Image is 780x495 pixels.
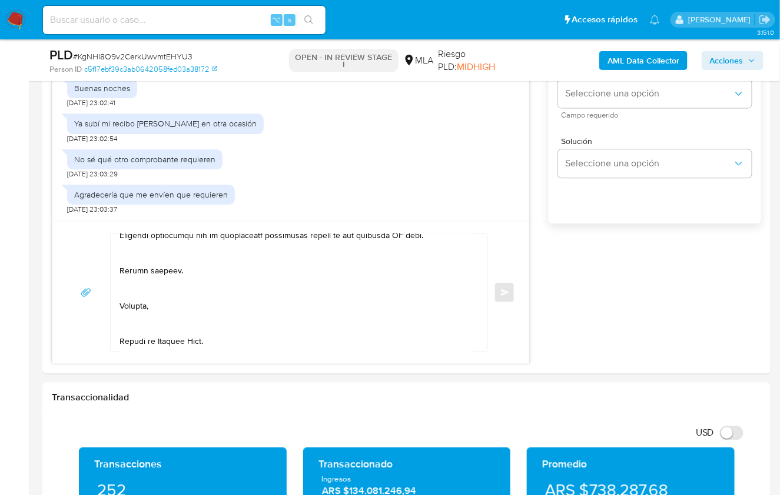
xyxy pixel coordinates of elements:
[67,98,115,108] span: [DATE] 23:02:41
[52,392,761,403] h1: Transaccionalidad
[74,154,215,165] div: No sé qué otro comprobante requieren
[558,149,752,178] button: Seleccione una opción
[67,205,117,214] span: [DATE] 23:03:37
[74,118,257,129] div: Ya subí mi recibo [PERSON_NAME] en otra ocasión
[688,14,755,25] p: jian.marin@mercadolibre.com
[558,79,752,108] button: Seleccione una opción
[272,14,281,25] span: ⌥
[49,64,82,75] b: Person ID
[565,88,733,99] span: Seleccione una opción
[289,49,399,72] p: OPEN - IN REVIEW STAGE I
[74,189,228,200] div: Agradecería que me envíen que requieren
[759,14,771,26] a: Salir
[74,83,130,93] div: Buenas noches
[49,45,73,64] b: PLD
[438,48,524,73] span: Riesgo PLD:
[572,14,638,26] span: Accesos rápidos
[565,158,733,169] span: Seleccione una opción
[67,134,117,143] span: [DATE] 23:02:54
[43,12,326,28] input: Buscar usuario o caso...
[120,233,473,351] textarea: Lore , Ip dolorsi am con adipiscinge seddoeiusmo te in utlabo et Dolorem Aliq, enimadminim ven qu...
[710,51,744,70] span: Acciones
[403,54,433,67] div: MLA
[757,28,774,37] span: 3.151.0
[288,14,291,25] span: s
[608,51,679,70] b: AML Data Collector
[457,60,495,73] span: MIDHIGH
[561,112,755,118] span: Campo requerido
[702,51,764,70] button: Acciones
[84,64,217,75] a: c5f17ebf39c3ab0642058fed03a38172
[599,51,688,70] button: AML Data Collector
[561,137,755,145] span: Solución
[73,51,192,62] span: # KgNHl8O9v2CerkUwvmtEHYU3
[650,15,660,25] a: Notificaciones
[297,12,321,28] button: search-icon
[67,169,118,179] span: [DATE] 23:03:29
